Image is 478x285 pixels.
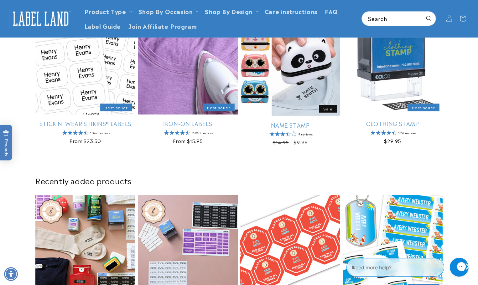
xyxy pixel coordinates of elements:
[321,4,342,18] a: FAQ
[81,18,125,33] a: Label Guide
[3,130,9,156] span: Rewards
[4,267,18,281] div: Accessibility Menu
[125,18,200,33] a: Join Affiliate Program
[261,4,321,18] a: Care instructions
[343,120,443,127] a: Clothing Stamp
[135,4,201,18] summary: Shop By Occasion
[138,120,238,127] a: Iron-On Labels
[346,256,472,279] iframe: Gorgias Floating Chat
[128,22,197,29] span: Join Affiliate Program
[422,12,436,25] button: Search
[81,4,135,18] summary: Product Type
[325,8,338,15] span: FAQ
[85,22,121,29] span: Label Guide
[7,7,75,31] a: Label Land
[35,176,443,186] h2: Recently added products
[85,7,126,15] a: Product Type
[138,8,193,15] span: Shop By Occasion
[35,15,443,151] ul: Slider
[201,4,261,18] summary: Shop By Design
[265,8,317,15] span: Care instructions
[35,120,135,127] a: Stick N' Wear Stikins® Labels
[9,9,72,28] img: Label Land
[240,121,340,129] a: Name Stamp
[205,7,252,15] a: Shop By Design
